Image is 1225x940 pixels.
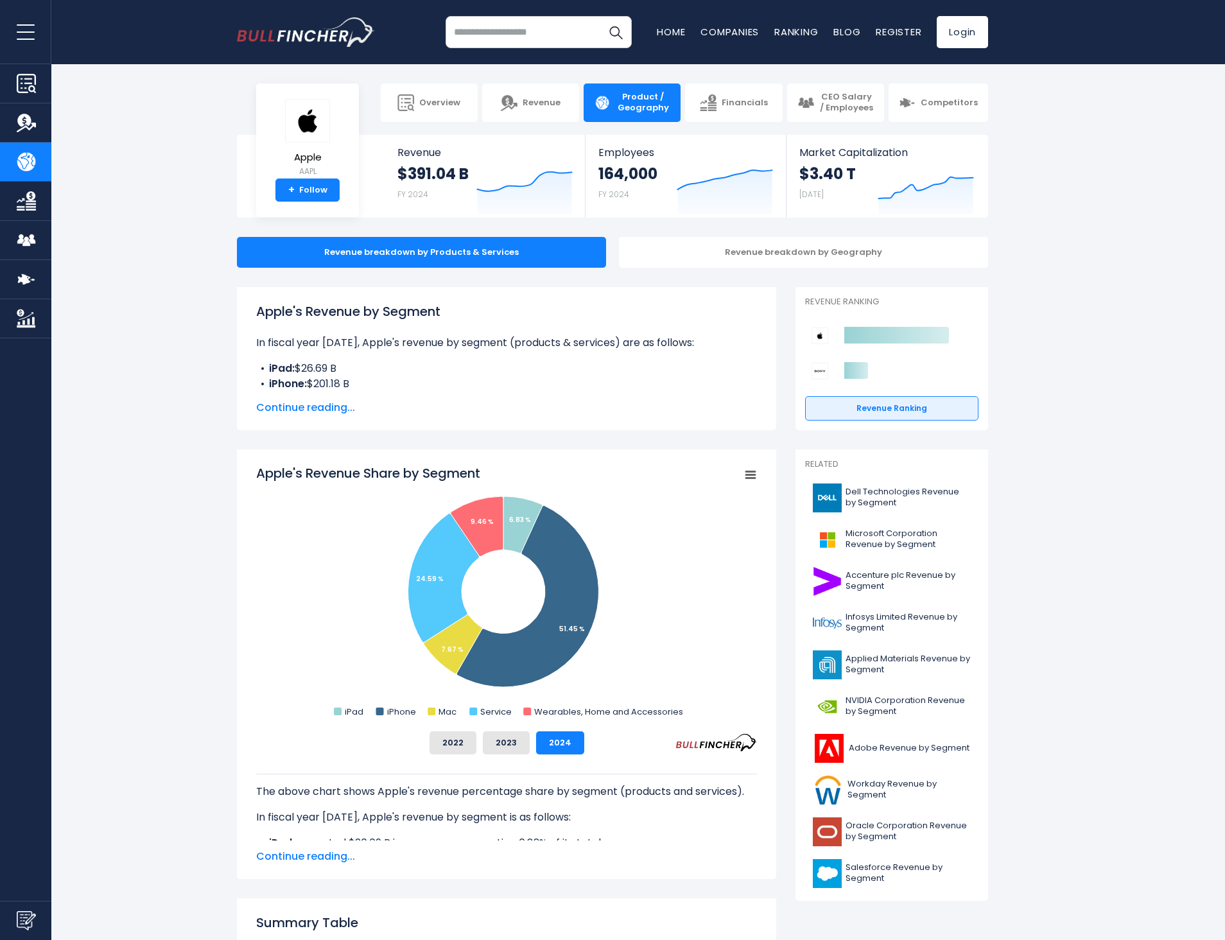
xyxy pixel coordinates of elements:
[805,647,978,683] a: Applied Materials Revenue by Segment
[813,525,842,554] img: MSFT logo
[846,528,971,550] span: Microsoft Corporation Revenue by Segment
[846,821,971,842] span: Oracle Corporation Revenue by Segment
[722,98,768,109] span: Financials
[256,335,757,351] p: In fiscal year [DATE], Apple's revenue by segment (products & services) are as follows:
[813,609,842,638] img: INFY logo
[381,83,478,122] a: Overview
[285,166,330,177] small: AAPL
[397,189,428,200] small: FY 2024
[439,706,456,718] text: Mac
[345,706,363,718] text: iPad
[256,464,480,482] tspan: Apple's Revenue Share by Segment
[269,835,292,850] b: iPad
[256,376,757,392] li: $201.18 B
[482,83,579,122] a: Revenue
[416,574,444,584] tspan: 24.59 %
[805,814,978,849] a: Oracle Corporation Revenue by Segment
[805,731,978,766] a: Adobe Revenue by Segment
[441,645,464,654] tspan: 7.67 %
[483,731,530,754] button: 2023
[813,734,845,763] img: ADBE logo
[813,859,842,888] img: CRM logo
[397,164,469,184] strong: $391.04 B
[812,327,828,344] img: Apple competitors logo
[256,849,757,864] span: Continue reading...
[559,624,585,634] tspan: 51.45 %
[256,835,757,851] li: generated $26.69 B in revenue, representing 6.83% of its total revenue.
[430,731,476,754] button: 2022
[471,517,494,527] tspan: 9.46 %
[586,135,785,218] a: Employees 164,000 FY 2024
[921,98,978,109] span: Competitors
[275,178,340,202] a: +Follow
[256,361,757,376] li: $26.69 B
[786,135,987,218] a: Market Capitalization $3.40 T [DATE]
[385,135,586,218] a: Revenue $391.04 B FY 2024
[846,570,971,592] span: Accenture plc Revenue by Segment
[846,695,971,717] span: NVIDIA Corporation Revenue by Segment
[397,146,573,159] span: Revenue
[805,522,978,557] a: Microsoft Corporation Revenue by Segment
[813,483,842,512] img: DELL logo
[813,817,842,846] img: ORCL logo
[256,810,757,825] p: In fiscal year [DATE], Apple's revenue by segment is as follows:
[846,612,971,634] span: Infosys Limited Revenue by Segment
[523,98,560,109] span: Revenue
[799,146,974,159] span: Market Capitalization
[269,361,295,376] b: iPad:
[600,16,632,48] button: Search
[799,164,856,184] strong: $3.40 T
[813,692,842,721] img: NVDA logo
[685,83,782,122] a: Financials
[256,400,757,415] span: Continue reading...
[846,654,971,675] span: Applied Materials Revenue by Segment
[657,25,685,39] a: Home
[616,92,670,114] span: Product / Geography
[787,83,884,122] a: CEO Salary / Employees
[256,913,757,932] h2: Summary Table
[774,25,818,39] a: Ranking
[876,25,921,39] a: Register
[598,164,657,184] strong: 164,000
[387,706,416,718] text: iPhone
[598,189,629,200] small: FY 2024
[937,16,988,48] a: Login
[805,605,978,641] a: Infosys Limited Revenue by Segment
[534,706,683,718] text: Wearables, Home and Accessories
[805,396,978,421] a: Revenue Ranking
[805,480,978,516] a: Dell Technologies Revenue by Segment
[813,650,842,679] img: AMAT logo
[700,25,759,39] a: Companies
[819,92,874,114] span: CEO Salary / Employees
[805,856,978,891] a: Salesforce Revenue by Segment
[256,784,757,799] p: The above chart shows Apple's revenue percentage share by segment (products and services).
[813,567,842,596] img: ACN logo
[849,743,969,754] span: Adobe Revenue by Segment
[584,83,681,122] a: Product / Geography
[237,17,375,47] a: Go to homepage
[256,302,757,321] h1: Apple's Revenue by Segment
[805,459,978,470] p: Related
[846,487,971,509] span: Dell Technologies Revenue by Segment
[805,689,978,724] a: NVIDIA Corporation Revenue by Segment
[805,772,978,808] a: Workday Revenue by Segment
[237,17,375,47] img: bullfincher logo
[285,152,330,163] span: Apple
[419,98,460,109] span: Overview
[269,376,307,391] b: iPhone:
[536,731,584,754] button: 2024
[598,146,772,159] span: Employees
[619,237,988,268] div: Revenue breakdown by Geography
[799,189,824,200] small: [DATE]
[288,184,295,196] strong: +
[805,564,978,599] a: Accenture plc Revenue by Segment
[846,862,971,884] span: Salesforce Revenue by Segment
[284,99,331,179] a: Apple AAPL
[889,83,988,122] a: Competitors
[480,706,512,718] text: Service
[237,237,606,268] div: Revenue breakdown by Products & Services
[813,776,844,805] img: WDAY logo
[509,515,531,525] tspan: 6.83 %
[812,363,828,379] img: Sony Group Corporation competitors logo
[256,464,757,721] svg: Apple's Revenue Share by Segment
